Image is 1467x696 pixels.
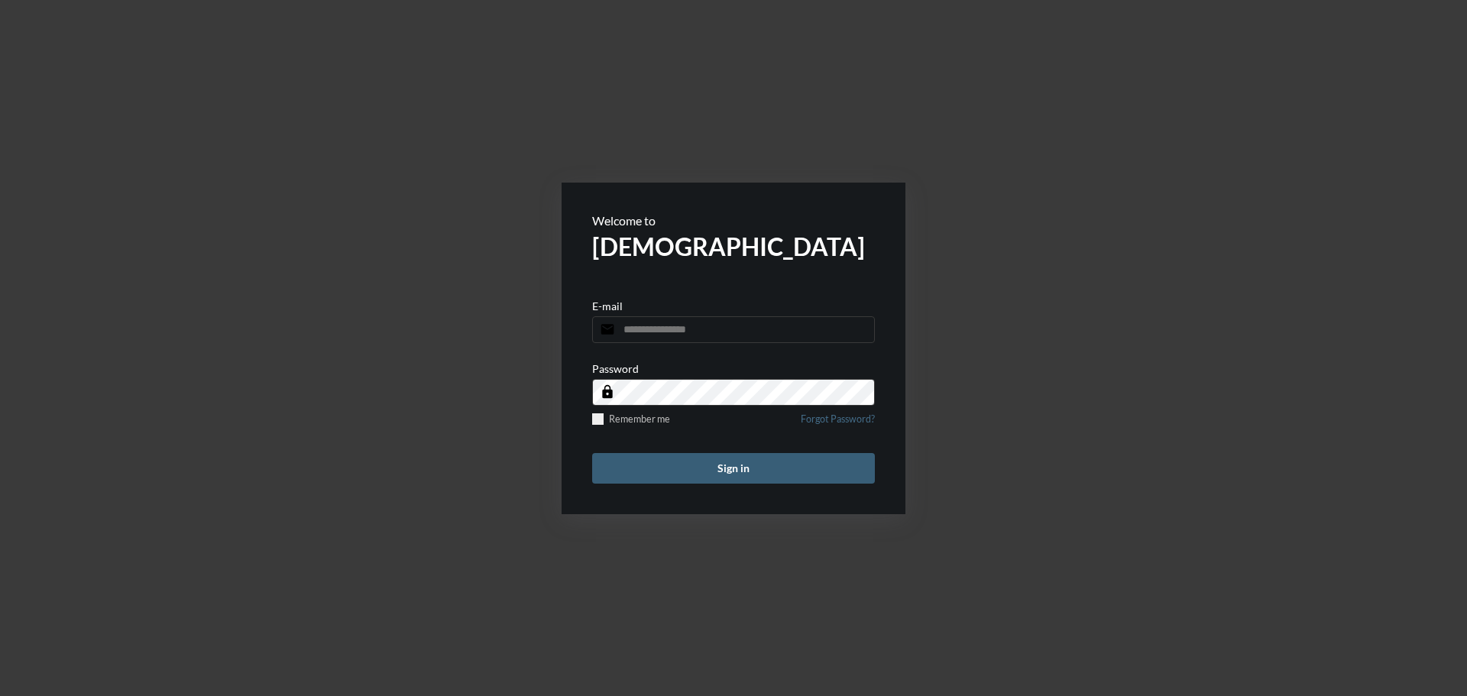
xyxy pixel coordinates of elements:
[592,413,670,425] label: Remember me
[592,299,623,312] p: E-mail
[592,362,639,375] p: Password
[801,413,875,434] a: Forgot Password?
[592,453,875,484] button: Sign in
[592,231,875,261] h2: [DEMOGRAPHIC_DATA]
[592,213,875,228] p: Welcome to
